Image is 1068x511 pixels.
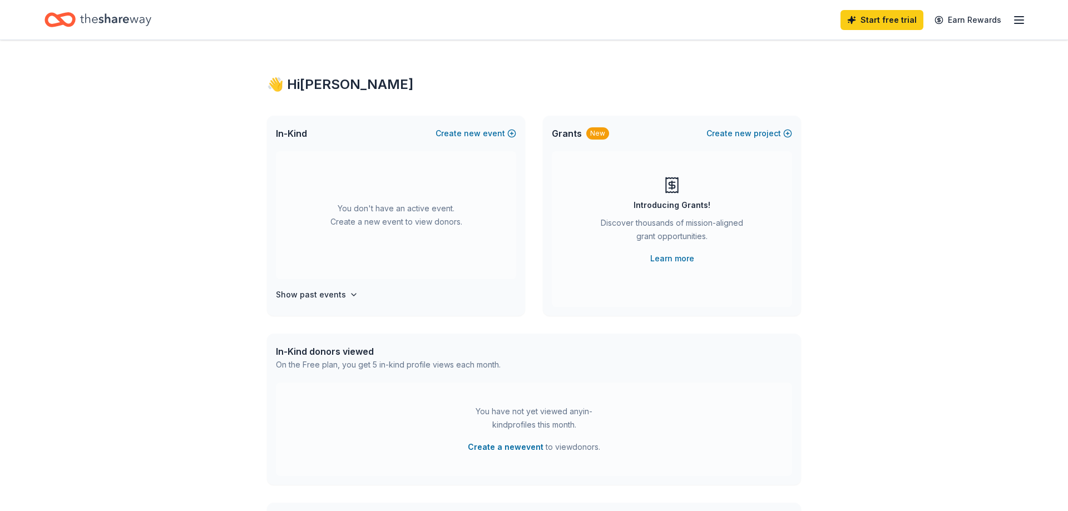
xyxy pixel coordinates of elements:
span: to view donors . [468,440,600,454]
button: Create a newevent [468,440,543,454]
div: On the Free plan, you get 5 in-kind profile views each month. [276,358,501,371]
span: new [735,127,751,140]
button: Createnewproject [706,127,792,140]
a: Learn more [650,252,694,265]
div: You have not yet viewed any in-kind profiles this month. [464,405,604,431]
div: Discover thousands of mission-aligned grant opportunities. [596,216,748,247]
span: In-Kind [276,127,307,140]
div: 👋 Hi [PERSON_NAME] [267,76,801,93]
span: Grants [552,127,582,140]
span: new [464,127,481,140]
a: Earn Rewards [928,10,1008,30]
div: You don't have an active event. Create a new event to view donors. [276,151,516,279]
a: Home [44,7,151,33]
button: Show past events [276,288,358,301]
div: In-Kind donors viewed [276,345,501,358]
div: Introducing Grants! [634,199,710,212]
h4: Show past events [276,288,346,301]
div: New [586,127,609,140]
button: Createnewevent [436,127,516,140]
a: Start free trial [840,10,923,30]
